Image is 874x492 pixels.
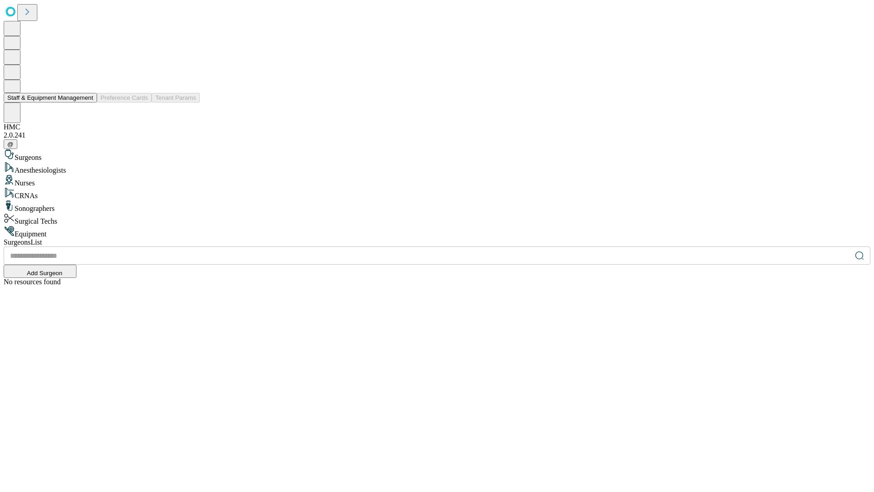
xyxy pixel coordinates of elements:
[4,174,870,187] div: Nurses
[7,141,14,148] span: @
[4,187,870,200] div: CRNAs
[4,278,870,286] div: No resources found
[4,200,870,213] div: Sonographers
[4,225,870,238] div: Equipment
[4,162,870,174] div: Anesthesiologists
[4,123,870,131] div: HMC
[4,238,870,246] div: Surgeons List
[4,149,870,162] div: Surgeons
[97,93,152,102] button: Preference Cards
[4,93,97,102] button: Staff & Equipment Management
[4,131,870,139] div: 2.0.241
[152,93,200,102] button: Tenant Params
[27,270,62,277] span: Add Surgeon
[4,265,76,278] button: Add Surgeon
[4,139,17,149] button: @
[4,213,870,225] div: Surgical Techs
